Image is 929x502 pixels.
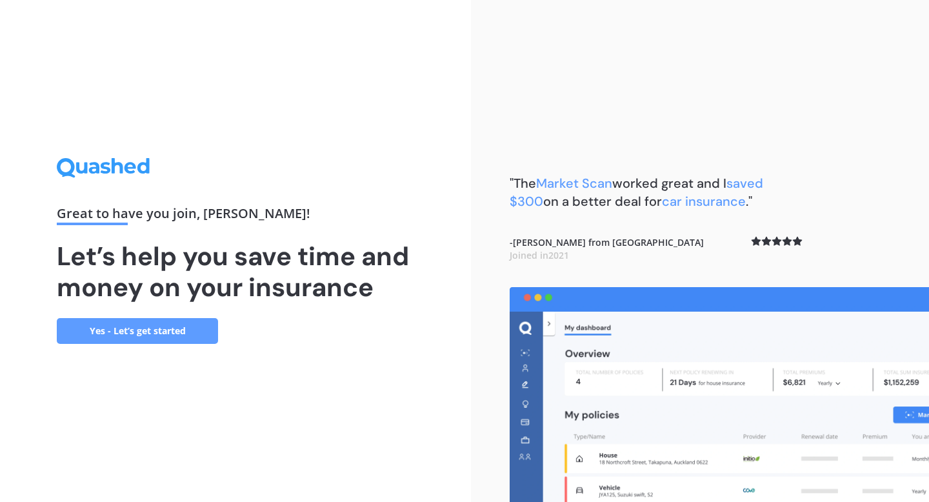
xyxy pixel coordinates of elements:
[536,175,612,192] span: Market Scan
[57,318,218,344] a: Yes - Let’s get started
[510,236,704,261] b: - [PERSON_NAME] from [GEOGRAPHIC_DATA]
[510,175,763,210] span: saved $300
[662,193,746,210] span: car insurance
[510,287,929,502] img: dashboard.webp
[57,207,414,225] div: Great to have you join , [PERSON_NAME] !
[57,241,414,303] h1: Let’s help you save time and money on your insurance
[510,175,763,210] b: "The worked great and I on a better deal for ."
[510,249,569,261] span: Joined in 2021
